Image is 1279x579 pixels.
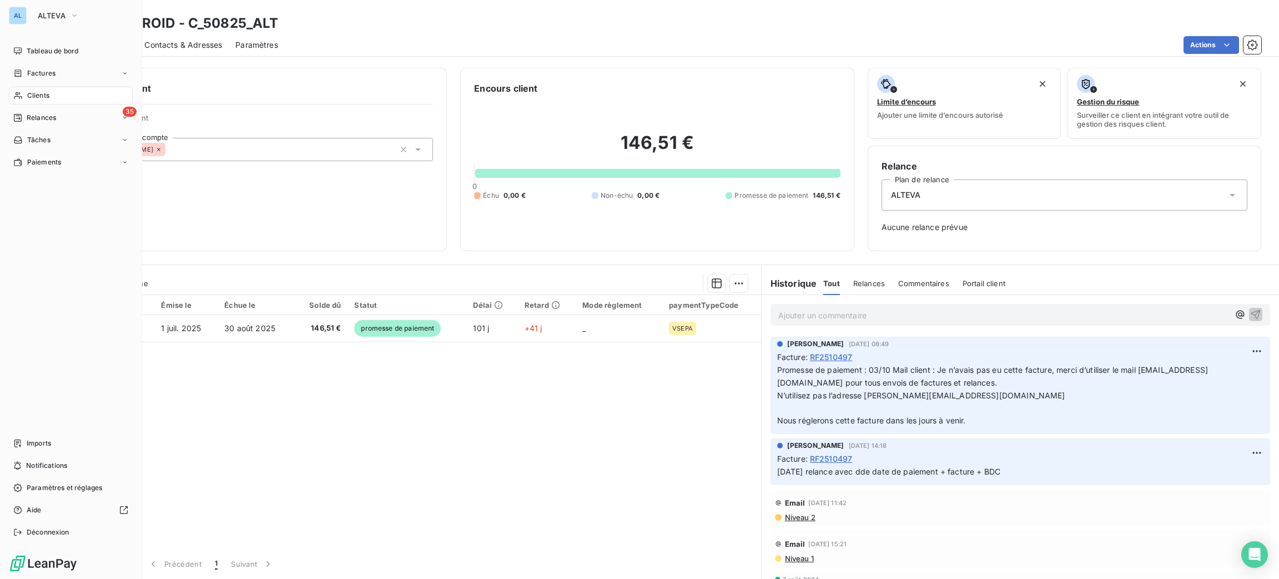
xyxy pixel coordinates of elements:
[9,7,27,24] div: AL
[785,540,805,548] span: Email
[1241,541,1268,568] div: Open Intercom Messenger
[27,68,56,78] span: Factures
[141,552,208,576] button: Précédent
[777,351,808,363] span: Facture :
[473,323,489,333] span: 101 j
[483,191,499,201] span: Échu
[777,467,1000,476] span: [DATE] relance avec dde date de paiement + facture + BDC
[1077,97,1139,106] span: Gestion du risque
[582,323,586,333] span: _
[882,159,1247,173] h6: Relance
[67,82,433,95] h6: Informations client
[882,222,1247,233] span: Aucune relance prévue
[849,341,889,347] span: [DATE] 08:49
[810,453,852,465] span: RF2510497
[813,191,840,201] span: 146,51 €
[853,279,885,288] span: Relances
[27,46,78,56] span: Tableau de bord
[877,97,936,106] span: Limite d’encours
[98,13,278,33] h3: POLYFROID - C_50825_ALT
[525,301,569,310] div: Retard
[26,461,67,471] span: Notifications
[525,323,542,333] span: +41 j
[38,11,66,20] span: ALTEVA
[224,301,288,310] div: Échue le
[734,191,808,201] span: Promesse de paiement
[808,500,847,506] span: [DATE] 11:42
[777,453,808,465] span: Facture :
[637,191,659,201] span: 0,00 €
[27,113,56,123] span: Relances
[898,279,949,288] span: Commentaires
[27,438,51,448] span: Imports
[301,301,341,310] div: Solde dû
[810,351,852,363] span: RF2510497
[354,301,460,310] div: Statut
[224,552,280,576] button: Suivant
[27,483,102,493] span: Paramètres et réglages
[472,182,477,191] span: 0
[224,323,275,333] span: 30 août 2025
[823,279,840,288] span: Tout
[215,558,218,570] span: 1
[582,301,656,310] div: Mode règlement
[503,191,526,201] span: 0,00 €
[474,82,537,95] h6: Encours client
[123,107,137,117] span: 35
[849,442,887,449] span: [DATE] 14:18
[27,157,61,167] span: Paiements
[161,323,201,333] span: 1 juil. 2025
[27,505,42,515] span: Aide
[1077,111,1252,128] span: Surveiller ce client en intégrant votre outil de gestion des risques client.
[784,554,814,563] span: Niveau 1
[27,135,51,145] span: Tâches
[784,513,815,522] span: Niveau 2
[473,301,511,310] div: Délai
[762,277,817,290] h6: Historique
[89,113,433,129] span: Propriétés Client
[354,320,441,337] span: promesse de paiement
[785,498,805,507] span: Email
[9,555,78,572] img: Logo LeanPay
[161,301,211,310] div: Émise le
[144,39,222,51] span: Contacts & Adresses
[877,111,1003,119] span: Ajouter une limite d’encours autorisé
[235,39,278,51] span: Paramètres
[474,132,840,165] h2: 146,51 €
[208,552,224,576] button: 1
[27,91,49,101] span: Clients
[777,365,1208,426] span: Promesse de paiement : 03/10 Mail client : Je n’avais pas eu cette facture, merci d’utiliser le m...
[672,325,693,332] span: VSEPA
[165,144,174,154] input: Ajouter une valeur
[9,501,133,519] a: Aide
[808,541,847,547] span: [DATE] 15:21
[601,191,633,201] span: Non-échu
[301,323,341,334] span: 146,51 €
[787,339,844,349] span: [PERSON_NAME]
[891,189,921,201] span: ALTEVA
[27,527,69,537] span: Déconnexion
[868,68,1061,139] button: Limite d’encoursAjouter une limite d’encours autorisé
[787,441,844,451] span: [PERSON_NAME]
[669,301,754,310] div: paymentTypeCode
[1184,36,1239,54] button: Actions
[963,279,1005,288] span: Portail client
[1067,68,1261,139] button: Gestion du risqueSurveiller ce client en intégrant votre outil de gestion des risques client.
